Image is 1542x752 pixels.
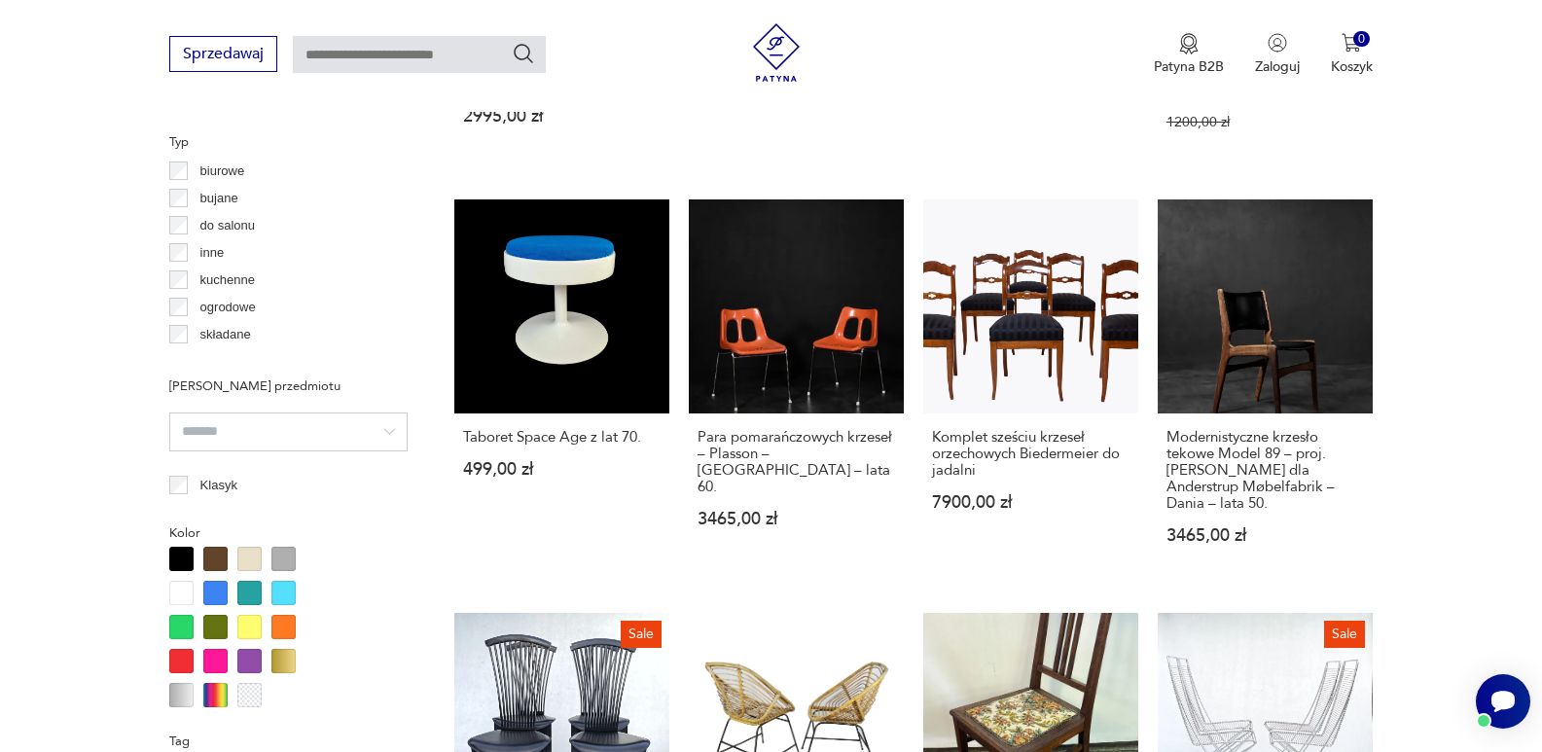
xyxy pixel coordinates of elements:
img: Patyna - sklep z meblami i dekoracjami vintage [747,23,806,82]
button: Szukaj [512,42,535,65]
p: Zaloguj [1255,57,1300,76]
a: Modernistyczne krzesło tekowe Model 89 – proj. Erik Buch dla Anderstrup Møbelfabrik – Dania – lat... [1158,199,1373,583]
iframe: Smartsupp widget button [1476,674,1530,729]
div: 0 [1353,31,1370,48]
img: Ikona medalu [1179,33,1199,54]
p: do salonu [200,215,255,236]
a: Komplet sześciu krzeseł orzechowych Biedermeier do jadalniKomplet sześciu krzeseł orzechowych Bie... [923,199,1138,583]
p: 7900,00 zł [932,494,1130,511]
a: Sprzedawaj [169,49,277,62]
p: taboret [200,351,239,373]
a: Para pomarańczowych krzeseł – Plasson – Izrael – lata 60.Para pomarańczowych krzeseł – Plasson – ... [689,199,904,583]
p: Tag [169,731,408,752]
a: Taboret Space Age z lat 70.Taboret Space Age z lat 70.499,00 zł [454,199,669,583]
p: 2995,00 zł [463,108,661,125]
p: Patyna B2B [1154,57,1224,76]
p: Koszyk [1331,57,1373,76]
p: 3465,00 zł [1166,527,1364,544]
p: bujane [200,188,238,209]
p: Klasyk [200,475,237,496]
img: Ikonka użytkownika [1268,33,1287,53]
p: ogrodowe [200,297,256,318]
p: Typ [169,131,408,153]
h3: Komplet sześciu krzeseł orzechowych Biedermeier do jadalni [932,429,1130,479]
button: Patyna B2B [1154,33,1224,76]
p: [PERSON_NAME] przedmiotu [169,376,408,397]
h3: Para pomarańczowych krzeseł – Plasson – [GEOGRAPHIC_DATA] – lata 60. [698,429,895,495]
a: Ikona medaluPatyna B2B [1154,33,1224,76]
p: inne [200,242,225,264]
p: 1120,00 zł [932,97,1130,114]
h3: Taboret Space Age z lat 70. [463,429,661,446]
p: składane [200,324,251,345]
img: Ikona koszyka [1342,33,1361,53]
button: Sprzedawaj [169,36,277,72]
p: 3465,00 zł [698,511,895,527]
p: 499,00 zł [463,461,661,478]
p: 1200,00 zł [1166,114,1364,130]
h3: Modernistyczne krzesło tekowe Model 89 – proj. [PERSON_NAME] dla Anderstrup Møbelfabrik – Dania –... [1166,429,1364,512]
button: Zaloguj [1255,33,1300,76]
button: 0Koszyk [1331,33,1373,76]
p: biurowe [200,161,245,182]
p: kuchenne [200,269,255,291]
p: Kolor [169,522,408,544]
